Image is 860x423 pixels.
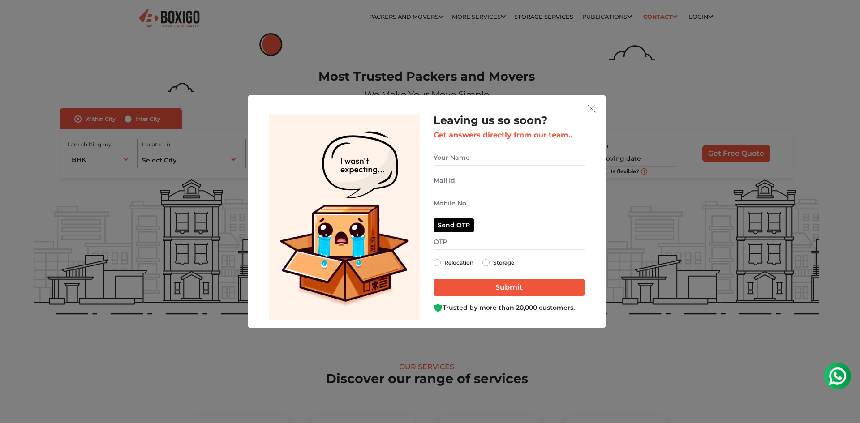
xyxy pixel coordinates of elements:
[434,218,474,232] button: Send OTP
[444,257,473,268] label: Relocation
[434,303,585,312] div: Trusted by more than 20,000 customers.
[434,150,585,166] input: Your Name
[434,279,585,296] input: Submit
[434,114,585,127] h2: Leaving us so soon?
[434,131,585,139] h3: Get answers directly from our team..
[269,114,420,320] img: Lead Welcome Image
[493,257,514,268] label: Storage
[434,173,585,188] input: Mail Id
[434,234,585,250] input: OTP
[588,105,596,113] img: exit
[434,196,585,211] input: Mobile No
[434,303,443,312] img: Boxigo Customer Shield
[9,9,27,27] img: whatsapp-icon.svg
